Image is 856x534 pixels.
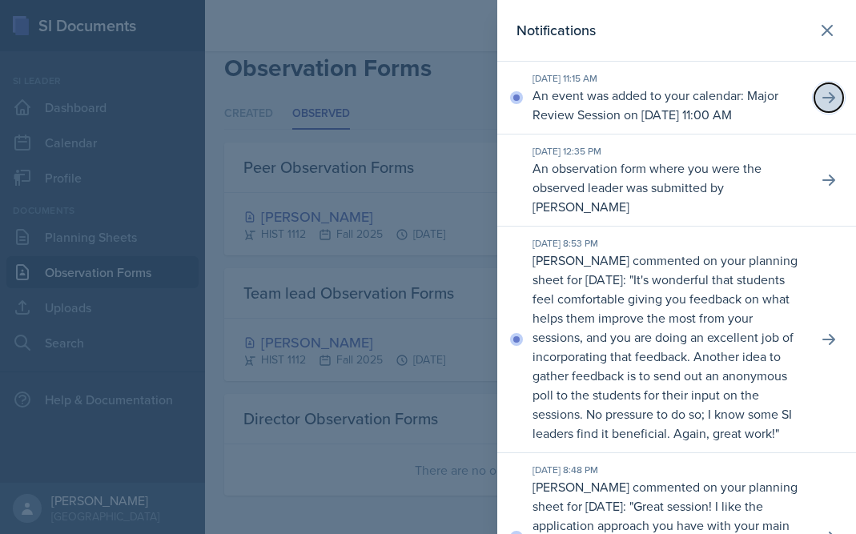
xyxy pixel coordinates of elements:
[532,159,805,216] p: An observation form where you were the observed leader was submitted by [PERSON_NAME]
[532,236,805,251] div: [DATE] 8:53 PM
[532,71,805,86] div: [DATE] 11:15 AM
[516,19,596,42] h2: Notifications
[532,463,805,477] div: [DATE] 8:48 PM
[532,86,805,124] p: An event was added to your calendar: Major Review Session on [DATE] 11:00 AM
[532,251,805,443] p: [PERSON_NAME] commented on your planning sheet for [DATE]: " "
[532,271,794,442] p: It's wonderful that students feel comfortable giving you feedback on what helps them improve the ...
[532,144,805,159] div: [DATE] 12:35 PM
